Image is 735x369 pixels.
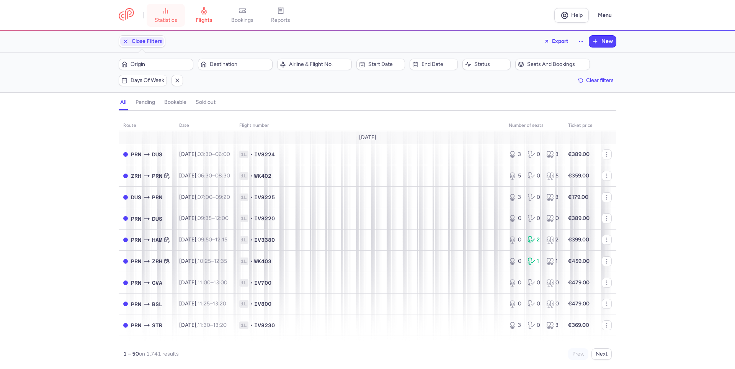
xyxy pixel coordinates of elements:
[239,236,248,244] span: 1L
[289,61,349,67] span: Airline & Flight No.
[131,61,191,67] span: Origin
[198,322,210,328] time: 11:30
[131,300,141,308] span: PRN
[575,75,616,86] button: Clear filters
[136,99,155,106] h4: pending
[250,300,253,308] span: •
[250,321,253,329] span: •
[152,257,162,266] span: ZRH
[250,236,253,244] span: •
[152,236,162,244] span: HAM
[164,99,186,106] h4: bookable
[210,61,270,67] span: Destination
[528,279,540,287] div: 0
[509,279,521,287] div: 0
[515,59,590,70] button: Seats and bookings
[546,257,559,265] div: 1
[239,172,248,180] span: 1L
[528,236,540,244] div: 2
[239,321,248,329] span: 1L
[215,151,230,157] time: 06:00
[198,215,229,221] span: –
[239,257,248,265] span: 1L
[179,215,229,221] span: [DATE],
[528,151,540,158] div: 0
[215,215,229,221] time: 12:00
[131,279,141,287] span: PRN
[593,8,616,23] button: Menu
[601,38,613,44] span: New
[152,279,162,287] span: GVA
[179,300,226,307] span: [DATE],
[568,348,588,360] button: Prev.
[179,172,230,179] span: [DATE],
[528,215,540,222] div: 0
[152,300,162,308] span: BSL
[198,59,273,70] button: Destination
[119,8,134,22] a: CitizenPlane red outlined logo
[546,279,559,287] div: 0
[119,59,193,70] button: Origin
[214,279,227,286] time: 13:00
[552,38,568,44] span: Export
[198,151,212,157] time: 03:30
[563,120,597,131] th: Ticket price
[509,151,521,158] div: 3
[198,172,230,179] span: –
[254,151,275,158] span: IV8224
[179,194,230,200] span: [DATE],
[198,194,230,200] span: –
[198,258,211,264] time: 10:25
[123,351,139,357] strong: 1 – 50
[179,236,227,243] span: [DATE],
[462,59,511,70] button: Status
[568,279,590,286] strong: €479.00
[239,194,248,201] span: 1L
[410,59,458,70] button: End date
[546,194,559,201] div: 3
[554,8,589,23] a: Help
[198,236,227,243] span: –
[509,321,521,329] div: 3
[509,257,521,265] div: 0
[254,257,271,265] span: WK403
[568,151,590,157] strong: €389.00
[254,236,275,244] span: IV3380
[539,35,573,48] button: Export
[235,120,504,131] th: Flight number
[198,279,227,286] span: –
[152,150,162,159] span: DUS
[589,36,616,47] button: New
[250,215,253,222] span: •
[568,236,589,243] strong: €399.00
[546,172,559,180] div: 5
[139,351,179,357] span: on 1,741 results
[131,193,141,202] span: DUS
[175,120,235,131] th: date
[254,172,271,180] span: WK402
[568,322,589,328] strong: €369.00
[216,194,230,200] time: 09:20
[250,151,253,158] span: •
[239,279,248,287] span: 1L
[119,36,165,47] button: Close Filters
[568,172,589,179] strong: €359.00
[152,172,162,180] span: PRN
[147,7,185,24] a: statistics
[131,77,164,84] span: Days of week
[119,75,167,86] button: Days of week
[198,300,210,307] time: 11:25
[509,300,521,308] div: 0
[179,279,227,286] span: [DATE],
[254,279,271,287] span: IV700
[254,215,275,222] span: IV8220
[198,194,212,200] time: 07:00
[179,151,230,157] span: [DATE],
[591,348,612,360] button: Next
[131,321,141,330] span: PRN
[568,258,590,264] strong: €459.00
[546,236,559,244] div: 2
[213,300,226,307] time: 13:20
[198,279,211,286] time: 11:00
[215,172,230,179] time: 08:30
